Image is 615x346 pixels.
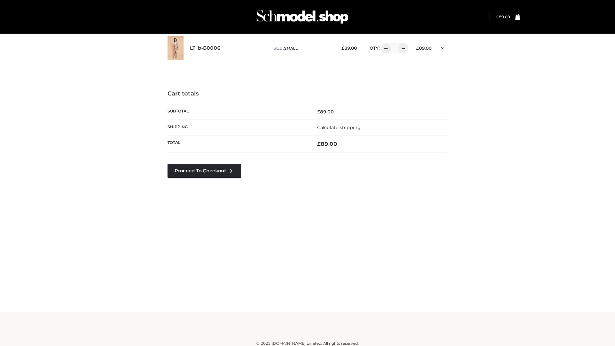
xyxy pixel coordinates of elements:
bdi: 89.00 [496,14,510,19]
span: SMALL [284,46,298,51]
bdi: 89.00 [416,45,431,51]
span: £ [317,109,320,115]
a: Calculate shipping [317,125,361,130]
h4: Cart totals [168,90,447,97]
a: £89.00 [496,14,510,19]
bdi: 89.00 [317,109,334,115]
span: £ [317,141,321,147]
th: Shipping [168,119,307,135]
bdi: 89.00 [317,141,337,147]
th: Total [168,136,307,152]
span: £ [496,14,499,19]
img: LT_b-B0006 - SMALL [168,36,184,60]
bdi: 89.00 [341,45,357,51]
div: QTY: [363,43,406,54]
img: Schmodel Admin 964 [254,4,350,29]
p: size : [274,45,332,51]
th: Subtotal [168,104,307,119]
a: LT_b-B0006 [190,45,221,51]
a: Remove this item [438,43,447,52]
span: £ [341,45,344,51]
span: £ [416,45,419,51]
a: Proceed to Checkout [168,164,241,178]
